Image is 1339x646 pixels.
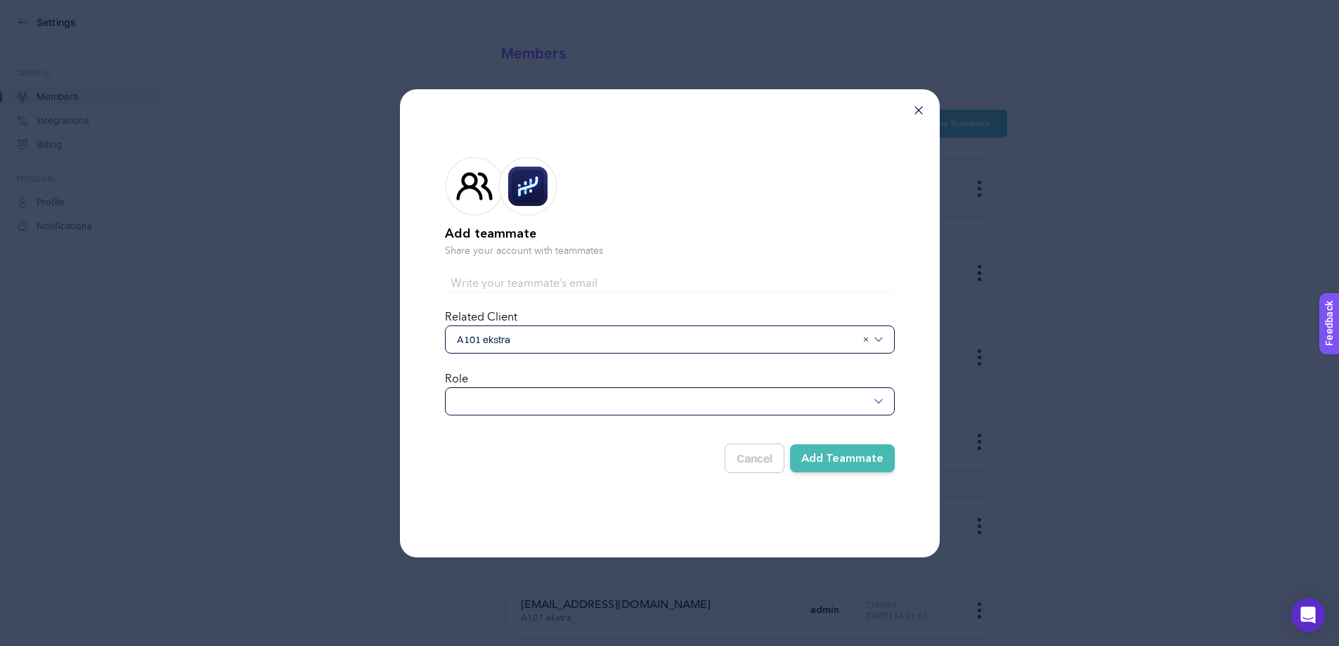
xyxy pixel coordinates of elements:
[790,444,895,472] button: Add Teammate
[445,311,517,323] label: Related Client
[725,444,784,473] button: Cancel
[445,244,895,258] p: Share your account with teammates
[8,4,53,15] span: Feedback
[445,224,895,244] h2: Add teammate
[874,335,883,344] img: svg%3e
[445,373,468,385] label: Role
[445,275,895,292] input: Write your teammate’s email
[1291,598,1325,632] div: Open Intercom Messenger
[457,332,856,347] span: A101 ekstra
[874,397,883,406] img: svg%3e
